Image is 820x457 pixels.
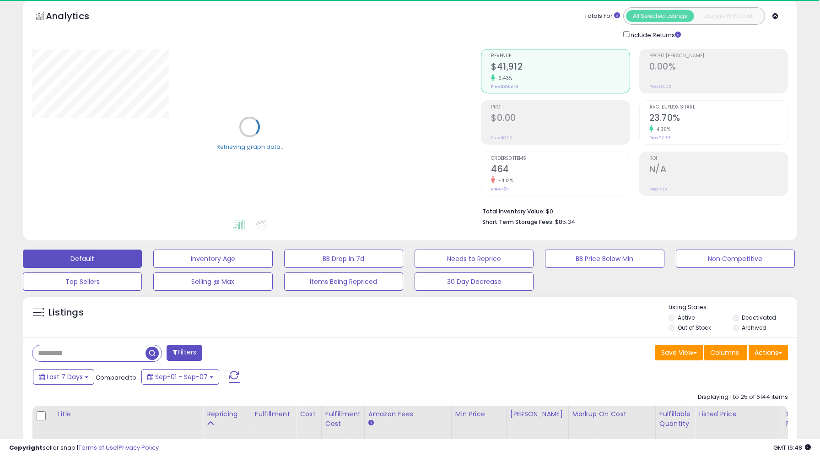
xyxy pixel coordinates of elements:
h2: 0.00% [649,61,788,74]
button: 30 Day Decrease [415,272,534,291]
span: Profit [491,105,629,110]
small: Prev: $0.00 [491,135,512,141]
span: Revenue [491,54,629,59]
div: Retrieving graph data.. [216,142,283,151]
h2: N/A [649,164,788,176]
h5: Analytics [46,10,107,25]
h2: 464 [491,164,629,176]
button: Listings With Cost [694,10,762,22]
button: Items Being Repriced [284,272,403,291]
button: BB Price Below Min [545,250,664,268]
span: 2025-09-15 16:48 GMT [773,443,811,452]
span: Profit [PERSON_NAME] [649,54,788,59]
div: Fulfillable Quantity [659,409,691,429]
th: The percentage added to the cost of goods (COGS) that forms the calculator for Min & Max prices. [568,406,655,442]
li: $0 [482,205,781,216]
button: Filters [167,345,202,361]
a: Terms of Use [78,443,117,452]
span: Sep-01 - Sep-07 [155,372,208,381]
div: [PERSON_NAME] [510,409,565,419]
button: Sep-01 - Sep-07 [141,369,219,385]
div: Cost [300,409,318,419]
b: Total Inventory Value: [482,207,545,215]
button: Inventory Age [153,250,272,268]
b: Short Term Storage Fees: [482,218,554,226]
label: Out of Stock [678,324,711,332]
button: Top Sellers [23,272,142,291]
label: Archived [742,324,766,332]
span: Last 7 Days [47,372,83,381]
small: 6.43% [495,75,512,82]
button: Last 7 Days [33,369,94,385]
h2: 23.70% [649,113,788,125]
small: 4.36% [653,126,671,133]
div: Totals For [584,12,620,21]
small: Prev: $39,379 [491,84,518,89]
span: Columns [710,348,739,357]
small: Prev: 484 [491,186,509,192]
a: Privacy Policy [119,443,159,452]
strong: Copyright [9,443,43,452]
div: Title [56,409,199,419]
div: Fulfillment [255,409,292,419]
button: Default [23,250,142,268]
button: BB Drop in 7d [284,250,403,268]
button: All Selected Listings [626,10,694,22]
span: ROI [649,156,788,161]
div: Ship Price [786,409,804,429]
div: Include Returns [616,29,692,40]
label: Deactivated [742,314,776,321]
button: Columns [704,345,747,360]
button: Actions [749,345,788,360]
span: Ordered Items [491,156,629,161]
div: Listed Price [699,409,778,419]
div: seller snap | | [9,444,159,452]
div: Repricing [207,409,247,419]
button: Non Competitive [676,250,795,268]
small: Prev: N/A [649,186,667,192]
small: Prev: 22.71% [649,135,671,141]
button: Selling @ Max [153,272,272,291]
small: Prev: 0.00% [649,84,671,89]
div: Markup on Cost [572,409,652,419]
h2: $41,912 [491,61,629,74]
div: Amazon Fees [368,409,448,419]
div: Min Price [455,409,502,419]
div: Fulfillment Cost [325,409,361,429]
button: Save View [655,345,703,360]
p: Listing States: [669,303,797,312]
small: Amazon Fees. [368,419,374,427]
label: Active [678,314,695,321]
small: -4.13% [495,177,513,184]
span: Avg. Buybox Share [649,105,788,110]
span: $85.34 [555,218,575,226]
div: Displaying 1 to 25 of 6144 items [698,393,788,402]
h5: Listings [49,306,84,319]
span: Compared to: [96,373,138,382]
h2: $0.00 [491,113,629,125]
button: Needs to Reprice [415,250,534,268]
